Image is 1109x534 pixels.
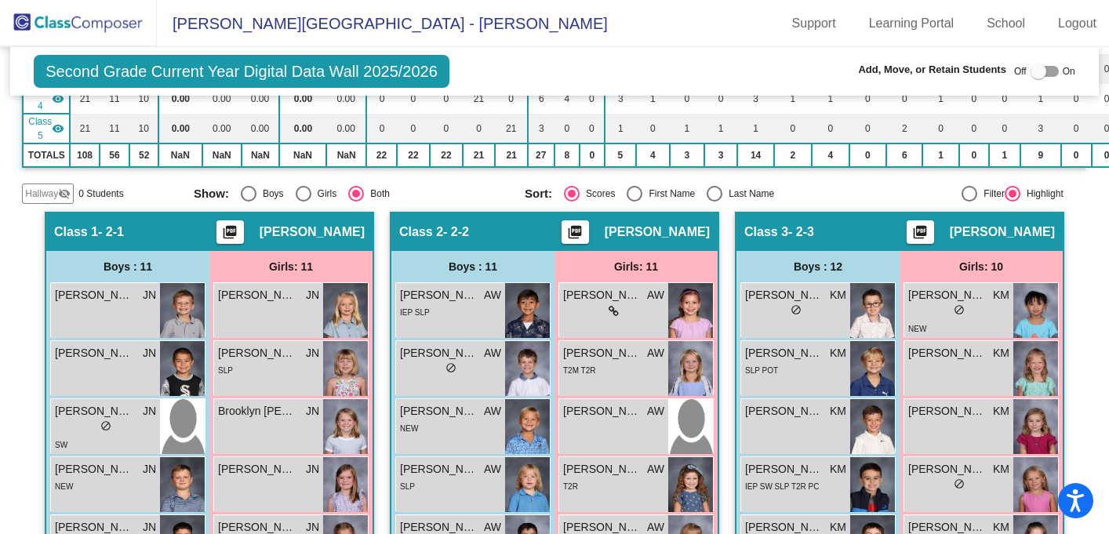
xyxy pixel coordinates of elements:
td: NaN [158,143,202,167]
span: SLP [218,366,233,375]
span: - 2-2 [443,224,469,240]
td: 4 [812,143,849,167]
td: 0 [366,84,396,114]
td: 0 [366,114,396,143]
a: Support [780,11,849,36]
div: Girls [311,187,337,201]
div: Scores [580,187,615,201]
td: 0.00 [202,84,242,114]
span: KM [830,403,846,420]
td: 56 [100,143,130,167]
span: AW [647,403,664,420]
td: 0 [636,114,670,143]
span: [PERSON_NAME] [55,287,133,303]
span: NEW [400,424,418,433]
span: KM [993,403,1009,420]
span: AW [647,345,664,361]
td: 9 [1020,143,1061,167]
span: JN [143,461,156,478]
span: JN [143,287,156,303]
td: 21 [70,114,99,143]
td: 6 [886,143,922,167]
td: 6 [528,84,554,114]
td: 0 [989,84,1020,114]
td: 0 [554,114,580,143]
td: 1 [922,143,958,167]
span: [PERSON_NAME] [260,224,365,240]
mat-icon: picture_as_pdf [911,224,929,246]
mat-icon: visibility_off [58,187,71,200]
td: 52 [129,143,158,167]
span: T2M T2R [563,366,596,375]
td: 0 [849,84,887,114]
span: KM [830,461,846,478]
td: 0 [430,84,463,114]
span: Hallway [25,187,58,201]
button: Print Students Details [907,220,934,244]
span: [PERSON_NAME] [908,461,987,478]
span: [PERSON_NAME] [950,224,1055,240]
td: 4 [636,143,670,167]
td: 0.00 [326,114,366,143]
td: Christa Grabske - 2-5 [23,114,70,143]
span: [PERSON_NAME] [218,345,296,361]
td: 1 [922,84,958,114]
td: 2 [886,114,922,143]
span: [PERSON_NAME] [400,461,478,478]
td: 11 [100,114,130,143]
td: 21 [495,114,528,143]
span: [PERSON_NAME] [55,403,133,420]
span: JN [306,345,319,361]
td: 0 [463,114,496,143]
td: 0.00 [242,84,279,114]
td: 0 [397,114,430,143]
div: Boys : 11 [46,251,209,282]
td: 3 [704,143,738,167]
span: KM [993,345,1009,361]
span: [PERSON_NAME] [908,287,987,303]
td: 8 [554,143,580,167]
span: do_not_disturb_alt [954,478,965,489]
span: do_not_disturb_alt [100,420,111,431]
span: [PERSON_NAME] [400,345,478,361]
mat-icon: visibility [52,122,64,135]
td: 22 [430,143,463,167]
span: do_not_disturb_alt [791,304,802,315]
mat-icon: picture_as_pdf [565,224,584,246]
div: Boys [256,187,284,201]
td: 0.00 [158,114,202,143]
td: 21 [463,84,496,114]
span: NEW [55,482,73,491]
td: 3 [1020,114,1061,143]
span: [PERSON_NAME][GEOGRAPHIC_DATA] - [PERSON_NAME] [157,11,608,36]
div: Both [364,187,390,201]
td: 4 [554,84,580,114]
span: AW [647,287,664,303]
td: 2 [774,143,812,167]
div: Last Name [722,187,774,201]
span: [PERSON_NAME] [605,224,710,240]
td: NaN [202,143,242,167]
td: 21 [463,143,496,167]
span: [PERSON_NAME] [400,403,478,420]
span: AW [484,403,501,420]
td: 22 [397,143,430,167]
td: 3 [605,84,636,114]
a: School [974,11,1038,36]
div: Boys : 12 [736,251,900,282]
span: [PERSON_NAME] [563,403,642,420]
span: Brooklyn [PERSON_NAME] [218,403,296,420]
td: 0 [989,114,1020,143]
span: do_not_disturb_alt [445,362,456,373]
td: 1 [989,143,1020,167]
td: 0.00 [279,114,326,143]
span: IEP SLP [400,308,430,317]
div: Girls: 11 [209,251,373,282]
td: 1 [636,84,670,114]
div: Girls: 11 [554,251,718,282]
span: [PERSON_NAME] [218,461,296,478]
td: 0 [704,84,738,114]
span: SW [55,441,67,449]
span: AW [484,461,501,478]
span: KM [830,345,846,361]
